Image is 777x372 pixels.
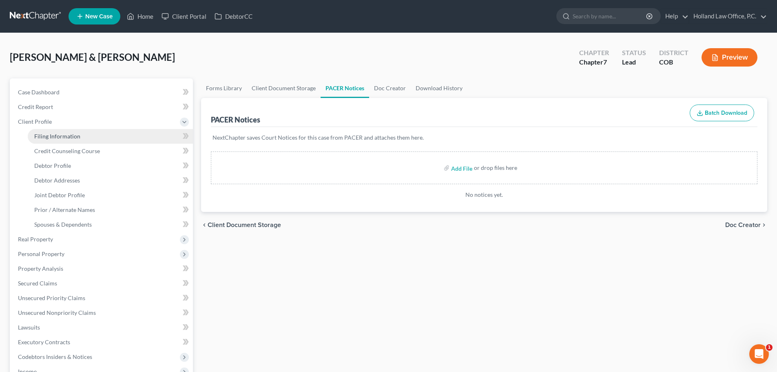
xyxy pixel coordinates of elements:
i: chevron_left [201,222,208,228]
a: Help [661,9,688,24]
span: Debtor Profile [34,162,71,169]
span: Client Document Storage [208,222,281,228]
span: Batch Download [705,109,747,116]
a: Download History [411,78,467,98]
span: Real Property [18,236,53,243]
span: Executory Contracts [18,339,70,345]
a: Property Analysis [11,261,193,276]
i: chevron_right [761,222,767,228]
input: Search by name... [573,9,647,24]
a: Doc Creator [369,78,411,98]
span: Property Analysis [18,265,63,272]
span: Joint Debtor Profile [34,192,85,198]
span: Unsecured Nonpriority Claims [18,309,96,316]
span: 7 [603,58,607,66]
a: Client Document Storage [247,78,321,98]
a: Joint Debtor Profile [28,188,193,203]
div: District [659,48,688,58]
a: Debtor Profile [28,158,193,173]
span: [PERSON_NAME] & [PERSON_NAME] [10,51,175,63]
span: 1 [766,344,773,351]
span: Credit Report [18,103,53,110]
a: Client Portal [157,9,210,24]
a: Prior / Alternate Names [28,203,193,217]
span: Codebtors Insiders & Notices [18,353,92,360]
span: Filing Information [34,133,80,140]
a: Unsecured Nonpriority Claims [11,305,193,320]
button: chevron_left Client Document Storage [201,222,281,228]
a: Executory Contracts [11,335,193,350]
a: DebtorCC [210,9,257,24]
a: Lawsuits [11,320,193,335]
a: Debtor Addresses [28,173,193,188]
span: Doc Creator [725,222,761,228]
a: Forms Library [201,78,247,98]
span: Unsecured Priority Claims [18,294,85,301]
a: Filing Information [28,129,193,144]
a: Holland Law Office, P.C. [689,9,767,24]
a: Unsecured Priority Claims [11,291,193,305]
iframe: Intercom live chat [749,344,769,364]
span: Lawsuits [18,324,40,331]
span: Credit Counseling Course [34,147,100,154]
a: Spouses & Dependents [28,217,193,232]
a: Secured Claims [11,276,193,291]
a: Home [123,9,157,24]
div: Status [622,48,646,58]
p: NextChapter saves Court Notices for this case from PACER and attaches them here. [213,134,756,142]
div: Chapter [579,58,609,67]
span: Client Profile [18,118,52,125]
div: or drop files here [474,164,517,172]
span: Prior / Alternate Names [34,206,95,213]
a: Case Dashboard [11,85,193,100]
span: Spouses & Dependents [34,221,92,228]
span: Secured Claims [18,280,57,287]
button: Preview [702,48,757,67]
a: Credit Counseling Course [28,144,193,158]
div: PACER Notices [211,115,260,125]
p: No notices yet. [211,191,757,199]
button: Doc Creator chevron_right [725,222,767,228]
span: New Case [85,13,113,20]
button: Batch Download [690,105,754,122]
div: COB [659,58,688,67]
div: Lead [622,58,646,67]
span: Debtor Addresses [34,177,80,184]
div: Chapter [579,48,609,58]
a: Credit Report [11,100,193,114]
a: PACER Notices [321,78,369,98]
span: Personal Property [18,250,64,257]
span: Case Dashboard [18,89,60,96]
